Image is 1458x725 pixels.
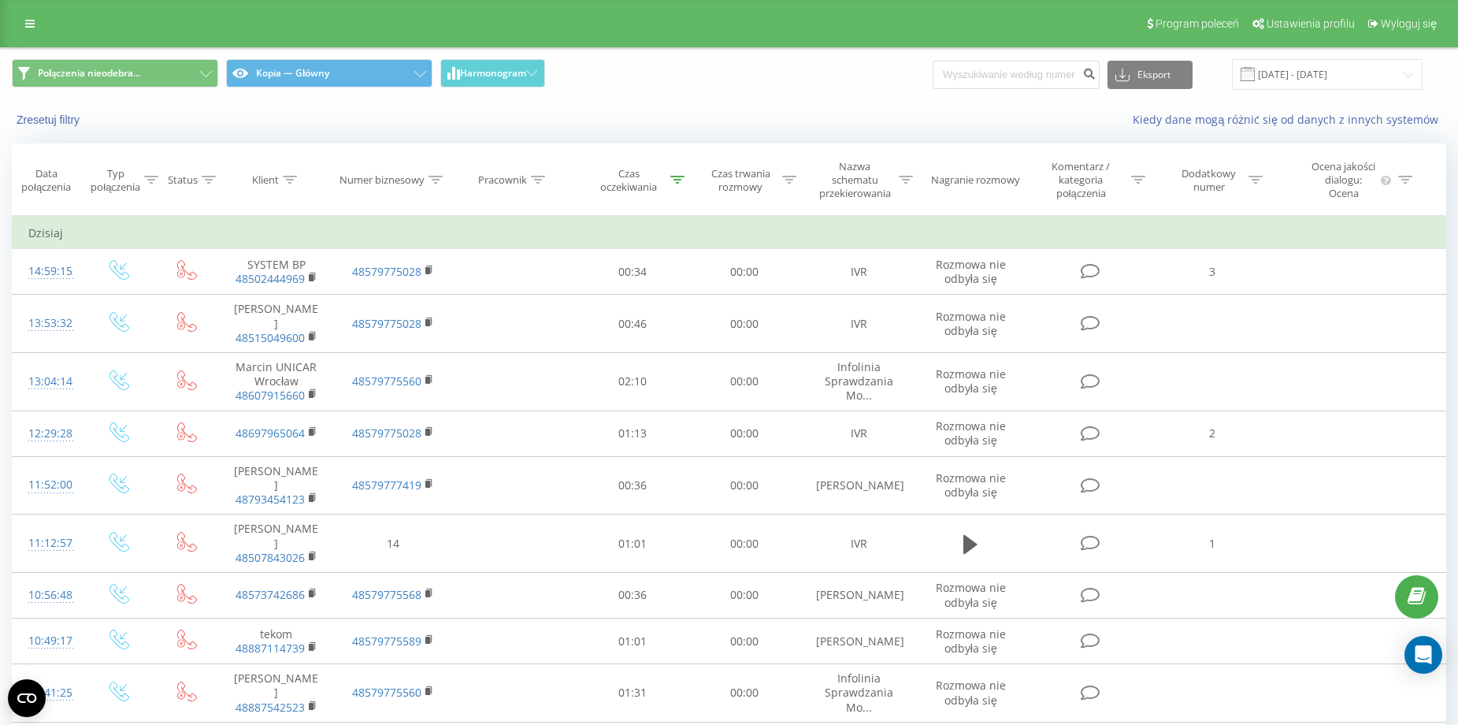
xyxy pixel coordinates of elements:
a: 48579775560 [352,374,421,389]
span: Połączenia nieodebra... [38,67,140,80]
div: 10:49:17 [28,626,68,656]
span: Rozmowa nie odbyła się [936,470,1006,500]
td: [PERSON_NAME] [218,295,335,353]
div: 12:29:28 [28,418,68,449]
td: 02:10 [577,353,688,411]
a: 48573742686 [236,587,305,602]
td: 01:13 [577,411,688,456]
div: Status [168,173,198,187]
input: Wyszukiwanie według numeru [933,61,1100,89]
button: Harmonogram [440,59,545,87]
span: Program poleceń [1156,17,1239,30]
div: Czas trwania rozmowy [703,167,778,194]
div: Numer biznesowy [339,173,425,187]
button: Zresetuj filtry [12,113,87,127]
td: 2 [1159,411,1266,456]
div: Pracownik [478,173,527,187]
div: Klient [252,173,279,187]
div: 10:56:48 [28,580,68,611]
div: Open Intercom Messenger [1404,636,1442,674]
a: 48579775560 [352,685,421,700]
a: 48579775568 [352,587,421,602]
td: 00:34 [577,249,688,295]
div: 13:04:14 [28,366,68,397]
span: Wyloguj się [1381,17,1437,30]
td: 00:00 [688,295,800,353]
span: Rozmowa nie odbyła się [936,580,1006,609]
td: 00:46 [577,295,688,353]
td: IVR [800,515,917,573]
a: 48579777419 [352,478,421,493]
div: Nazwa schematu przekierowania [814,160,895,200]
div: Komentarz / kategoria połączenia [1035,160,1127,200]
td: [PERSON_NAME] [218,515,335,573]
div: 14:59:15 [28,256,68,287]
td: [PERSON_NAME] [218,664,335,723]
td: 1 [1159,515,1266,573]
td: 00:00 [688,572,800,618]
div: 11:12:57 [28,528,68,559]
span: Rozmowa nie odbyła się [936,418,1006,448]
td: 00:00 [688,353,800,411]
td: 00:00 [688,249,800,295]
span: Infolinia Sprawdzania Mo... [825,359,893,403]
a: 48579775028 [352,316,421,331]
span: Infolinia Sprawdzania Mo... [825,671,893,714]
td: [PERSON_NAME] [800,456,917,515]
a: 48579775028 [352,426,421,441]
td: 00:00 [688,619,800,664]
td: 3 [1159,249,1266,295]
a: 48579775028 [352,264,421,279]
div: 11:52:00 [28,470,68,500]
td: 00:00 [688,411,800,456]
div: 13:53:32 [28,308,68,339]
td: 00:00 [688,664,800,723]
a: 48793454123 [236,492,305,507]
span: Rozmowa nie odbyła się [936,678,1006,707]
a: 48697965064 [236,426,305,441]
div: Data połączenia [13,167,80,194]
td: 01:31 [577,664,688,723]
td: IVR [800,249,917,295]
div: 10:41:25 [28,678,68,708]
td: IVR [800,411,917,456]
td: tekom [218,619,335,664]
span: Rozmowa nie odbyła się [936,309,1006,338]
a: 48515049600 [236,330,305,345]
div: Ocena jakości dialogu: Ocena [1310,160,1378,200]
a: 48507843026 [236,550,305,565]
button: Open CMP widget [8,679,46,717]
span: Rozmowa nie odbyła się [936,366,1006,396]
a: 48502444969 [236,271,305,286]
a: 48607915660 [236,388,305,403]
a: Kiedy dane mogą różnić się od danych z innych systemów [1133,112,1446,127]
a: 48579775589 [352,634,421,649]
span: Rozmowa nie odbyła się [936,626,1006,656]
span: Ustawienia profilu [1267,17,1355,30]
span: Rozmowa nie odbyła się [936,257,1006,286]
td: Marcin UNICAR Wrocław [218,353,335,411]
td: [PERSON_NAME] [218,456,335,515]
div: Typ połączenia [91,167,140,194]
button: Eksport [1107,61,1193,89]
div: Nagranie rozmowy [931,173,1020,187]
td: IVR [800,295,917,353]
td: [PERSON_NAME] [800,572,917,618]
td: 14 [335,515,451,573]
td: [PERSON_NAME] [800,619,917,664]
div: Czas oczekiwania [591,167,666,194]
a: 48887542523 [236,700,305,715]
a: 48887114739 [236,641,305,656]
td: 00:36 [577,572,688,618]
td: 01:01 [577,619,688,664]
td: 00:36 [577,456,688,515]
button: Kopia — Główny [226,59,432,87]
td: 00:00 [688,456,800,515]
span: Harmonogram [460,68,526,79]
button: Połączenia nieodebra... [12,59,218,87]
td: 00:00 [688,515,800,573]
td: 01:01 [577,515,688,573]
td: SYSTEM BP [218,249,335,295]
td: Dzisiaj [13,217,1446,249]
div: Dodatkowy numer [1173,167,1245,194]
